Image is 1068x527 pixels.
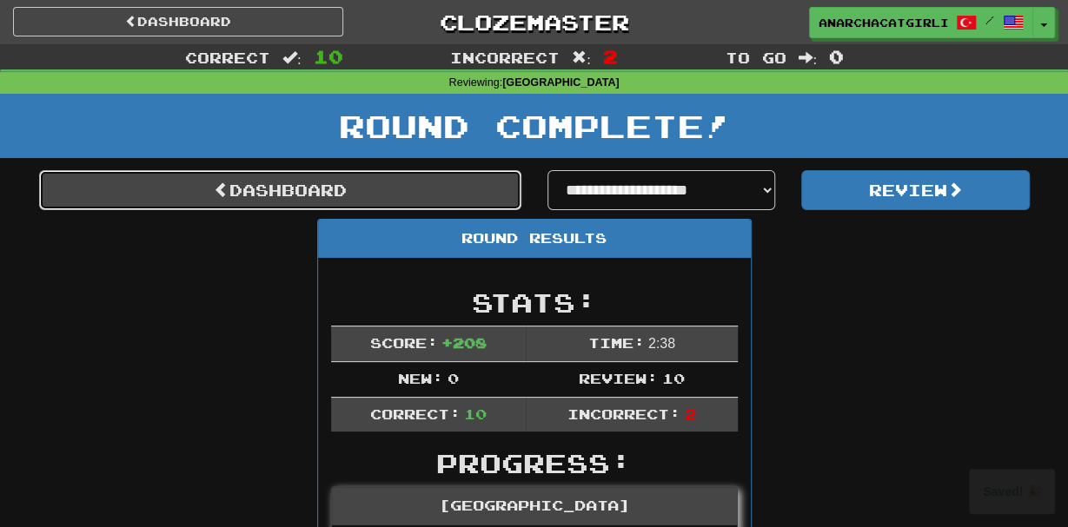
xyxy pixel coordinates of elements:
[648,336,675,351] span: 2 : 38
[603,46,618,67] span: 2
[829,46,844,67] span: 0
[587,334,644,351] span: Time:
[185,49,270,66] span: Correct
[798,50,817,65] span: :
[579,370,658,386] span: Review:
[447,370,458,386] span: 0
[801,170,1030,210] button: Review
[13,7,343,36] a: Dashboard
[725,49,786,66] span: To go
[450,49,560,66] span: Incorrect
[369,7,700,37] a: Clozemaster
[332,487,737,525] div: [GEOGRAPHIC_DATA]
[819,15,947,30] span: anarchacatgirlism
[684,405,695,422] span: 2
[969,469,1055,514] div: Saved! 🎉
[369,405,460,422] span: Correct:
[441,334,487,351] span: + 208
[39,170,521,210] a: Dashboard
[661,370,684,386] span: 10
[572,50,591,65] span: :
[6,109,1062,143] h1: Round Complete!
[985,14,994,26] span: /
[369,334,437,351] span: Score:
[398,370,443,386] span: New:
[464,405,487,422] span: 10
[282,50,302,65] span: :
[331,288,738,317] h2: Stats:
[567,405,680,422] span: Incorrect:
[314,46,343,67] span: 10
[318,220,751,258] div: Round Results
[809,7,1033,38] a: anarchacatgirlism /
[502,76,620,89] strong: [GEOGRAPHIC_DATA]
[331,449,738,478] h2: Progress:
